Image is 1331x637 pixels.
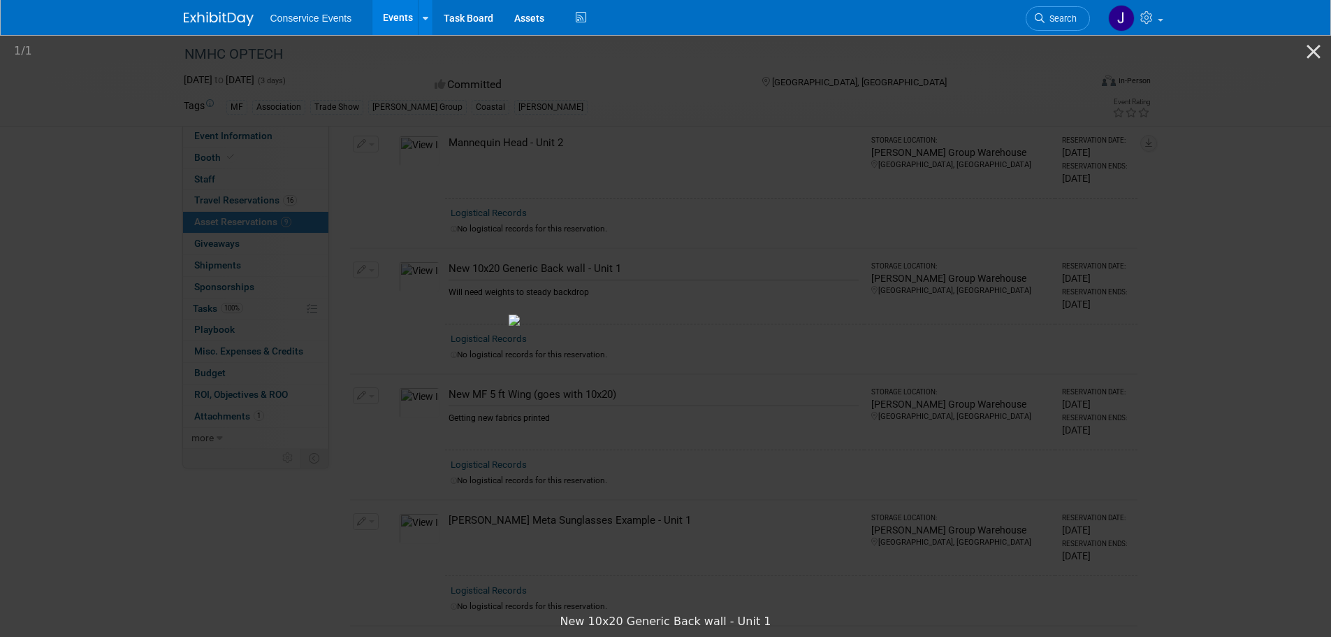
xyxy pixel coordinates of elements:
[14,44,21,57] span: 1
[1026,6,1090,31] a: Search
[25,44,32,57] span: 1
[1296,35,1331,68] button: Close gallery
[509,315,823,326] img: New 10x20 Generic Back wall - Unit 1
[1108,5,1135,31] img: John Taggart
[184,12,254,26] img: ExhibitDay
[270,13,352,24] span: Conservice Events
[1045,13,1077,24] span: Search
